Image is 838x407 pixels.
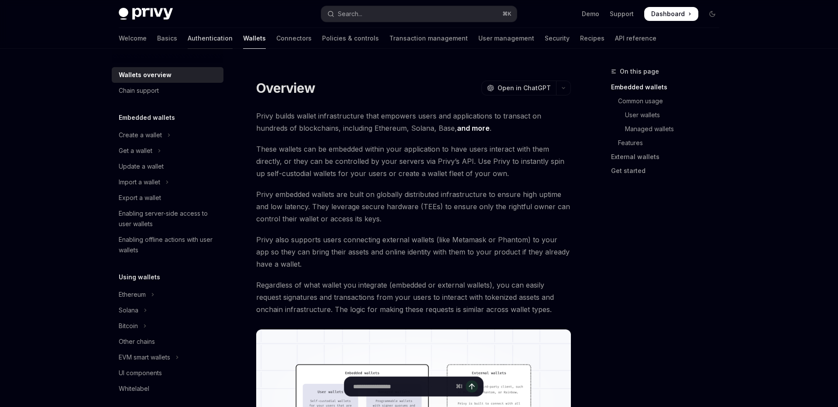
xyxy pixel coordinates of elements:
[119,70,172,80] div: Wallets overview
[644,7,698,21] a: Dashboard
[580,28,604,49] a: Recipes
[112,349,223,365] button: Toggle EVM smart wallets section
[112,67,223,83] a: Wallets overview
[256,234,571,270] span: Privy also supports users connecting external wallets (like Metamask or Phantom) to your app so t...
[119,383,149,394] div: Whitelabel
[611,108,726,122] a: User wallets
[112,287,223,302] button: Toggle Ethereum section
[112,318,223,334] button: Toggle Bitcoin section
[119,130,162,140] div: Create a wallet
[502,10,512,17] span: ⌘ K
[338,9,362,19] div: Search...
[243,28,266,49] a: Wallets
[466,380,478,393] button: Send message
[112,232,223,258] a: Enabling offline actions with user wallets
[582,10,599,18] a: Demo
[112,127,223,143] button: Toggle Create a wallet section
[611,122,726,136] a: Managed wallets
[498,84,551,92] span: Open in ChatGPT
[112,206,223,232] a: Enabling server-side access to user wallets
[705,7,719,21] button: Toggle dark mode
[119,85,159,96] div: Chain support
[478,28,534,49] a: User management
[545,28,570,49] a: Security
[119,177,160,187] div: Import a wallet
[610,10,634,18] a: Support
[276,28,312,49] a: Connectors
[112,334,223,349] a: Other chains
[112,302,223,318] button: Toggle Solana section
[256,110,571,134] span: Privy builds wallet infrastructure that empowers users and applications to transact on hundreds o...
[188,28,233,49] a: Authentication
[119,321,138,331] div: Bitcoin
[119,336,155,347] div: Other chains
[119,112,175,123] h5: Embedded wallets
[157,28,177,49] a: Basics
[389,28,468,49] a: Transaction management
[119,208,218,229] div: Enabling server-side access to user wallets
[119,289,146,300] div: Ethereum
[112,365,223,381] a: UI components
[611,150,726,164] a: External wallets
[112,190,223,206] a: Export a wallet
[119,193,161,203] div: Export a wallet
[353,377,452,396] input: Ask a question...
[119,8,173,20] img: dark logo
[119,305,138,315] div: Solana
[256,188,571,225] span: Privy embedded wallets are built on globally distributed infrastructure to ensure high uptime and...
[256,279,571,315] span: Regardless of what wallet you integrate (embedded or external wallets), you can easily request si...
[112,381,223,397] a: Whitelabel
[112,143,223,159] button: Toggle Get a wallet section
[615,28,656,49] a: API reference
[322,28,379,49] a: Policies & controls
[256,143,571,180] span: These wallets can be embedded within your application to have users interact with them directly, ...
[611,164,726,178] a: Get started
[256,80,315,96] h1: Overview
[119,368,162,378] div: UI components
[112,83,223,98] a: Chain support
[112,174,223,190] button: Toggle Import a wallet section
[611,94,726,108] a: Common usage
[119,352,170,363] div: EVM smart wallets
[611,80,726,94] a: Embedded wallets
[119,146,152,156] div: Get a wallet
[119,28,147,49] a: Welcome
[457,124,490,133] a: and more
[112,159,223,174] a: Update a wallet
[119,234,218,255] div: Enabling offline actions with user wallets
[481,81,556,95] button: Open in ChatGPT
[119,272,160,282] h5: Using wallets
[620,66,659,77] span: On this page
[611,136,726,150] a: Features
[321,6,517,22] button: Open search
[651,10,685,18] span: Dashboard
[119,161,164,172] div: Update a wallet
